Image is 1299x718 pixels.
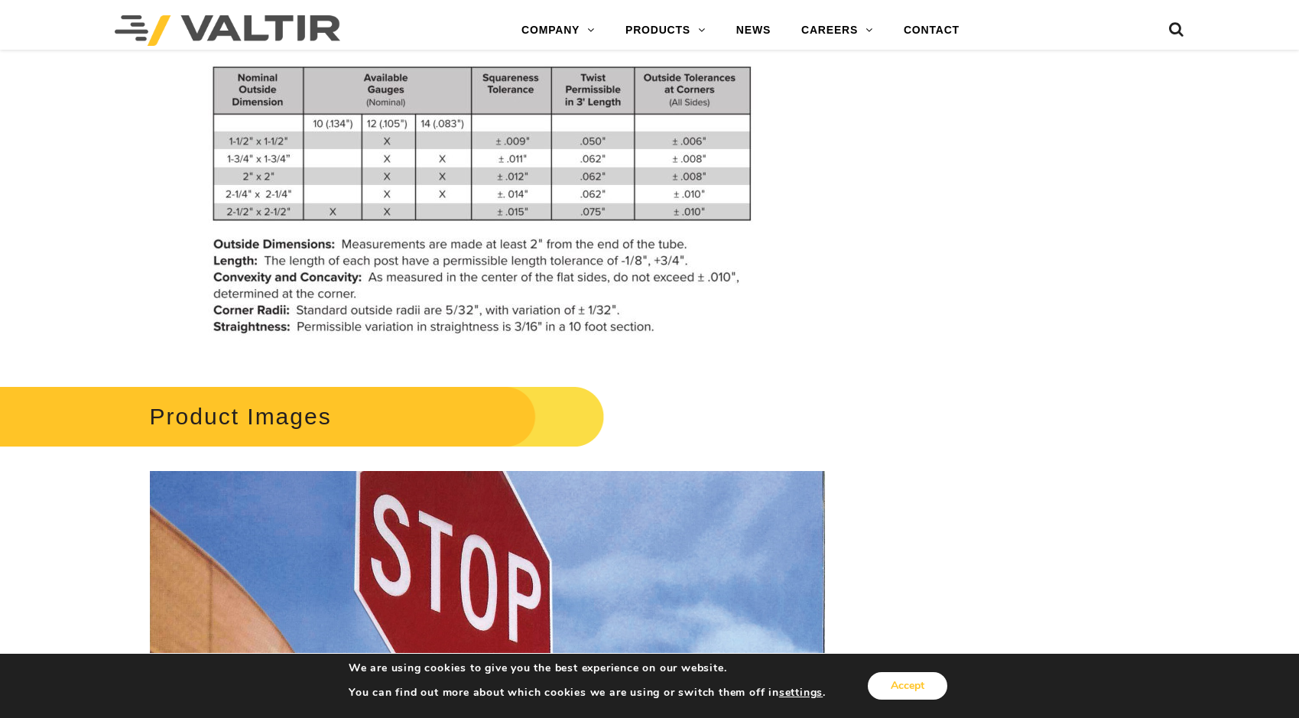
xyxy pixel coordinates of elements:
[349,686,826,700] p: You can find out more about which cookies we are using or switch them off in .
[888,15,975,46] a: CONTACT
[610,15,721,46] a: PRODUCTS
[721,15,786,46] a: NEWS
[779,686,823,700] button: settings
[115,15,340,46] img: Valtir
[868,672,947,700] button: Accept
[786,15,888,46] a: CAREERS
[349,661,826,675] p: We are using cookies to give you the best experience on our website.
[506,15,610,46] a: COMPANY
